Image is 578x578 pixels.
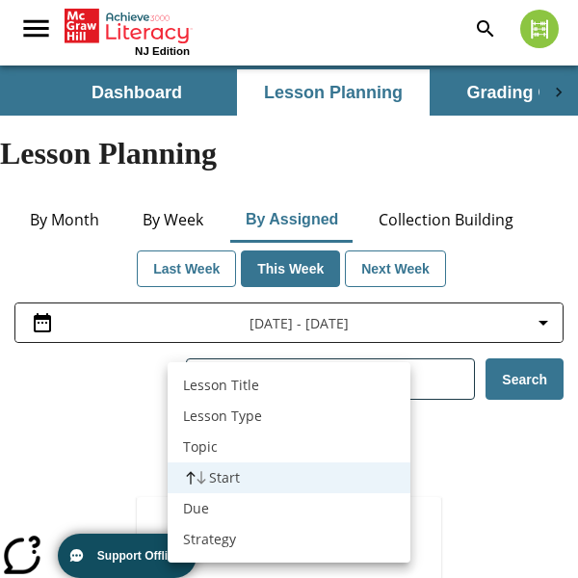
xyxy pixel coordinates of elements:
[209,468,240,487] p: Start
[183,499,209,518] p: Due
[183,437,218,457] p: Topic
[183,376,259,395] p: Lesson Title
[183,530,236,549] p: Strategy
[183,407,262,426] p: Lesson Type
